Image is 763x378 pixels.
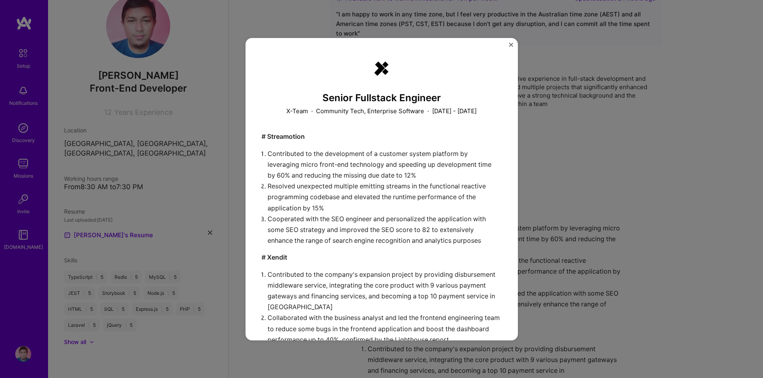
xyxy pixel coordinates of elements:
p: Community Tech, Enterprise Software [316,107,424,115]
span: · [427,107,429,115]
img: Company logo [367,54,396,83]
span: · [311,107,313,115]
p: X-Team [286,107,308,115]
h3: Senior Fullstack Engineer [262,92,502,104]
button: Close [509,43,513,51]
p: [DATE] - [DATE] [432,107,477,115]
